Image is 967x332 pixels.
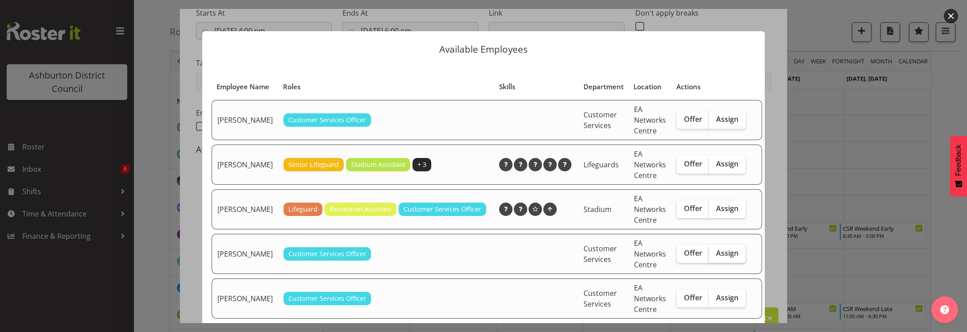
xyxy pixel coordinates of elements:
[212,278,278,319] td: [PERSON_NAME]
[211,45,756,54] p: Available Employees
[288,160,339,170] span: Senior Lifeguard
[634,194,666,225] span: EA Networks Centre
[584,110,617,130] span: Customer Services
[634,104,666,136] span: EA Networks Centre
[716,204,738,213] span: Assign
[288,249,366,259] span: Customer Services Officer
[212,234,278,274] td: [PERSON_NAME]
[288,294,366,303] span: Customer Services Officer
[716,115,738,124] span: Assign
[330,204,392,214] span: Recreation Assistant
[584,244,617,264] span: Customer Services
[716,159,738,168] span: Assign
[212,145,278,185] td: [PERSON_NAME]
[499,82,515,92] span: Skills
[212,100,278,140] td: [PERSON_NAME]
[404,204,481,214] span: Customer Services Officer
[584,204,612,214] span: Stadium
[634,283,666,314] span: EA Networks Centre
[716,249,738,257] span: Assign
[212,189,278,229] td: [PERSON_NAME]
[584,160,619,170] span: Lifeguards
[684,115,702,124] span: Offer
[684,293,702,302] span: Offer
[634,82,662,92] span: Location
[288,115,366,125] span: Customer Services Officer
[634,149,666,180] span: EA Networks Centre
[716,293,738,302] span: Assign
[684,204,702,213] span: Offer
[351,160,405,170] span: Stadium Assistant
[217,82,269,92] span: Employee Name
[634,238,666,270] span: EA Networks Centre
[940,305,949,314] img: help-xxl-2.png
[950,136,967,196] button: Feedback - Show survey
[584,82,624,92] span: Department
[676,82,700,92] span: Actions
[684,249,702,257] span: Offer
[288,204,317,214] span: Lifeguard
[417,160,426,170] span: + 3
[283,82,300,92] span: Roles
[954,145,963,176] span: Feedback
[684,159,702,168] span: Offer
[584,288,617,309] span: Customer Services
